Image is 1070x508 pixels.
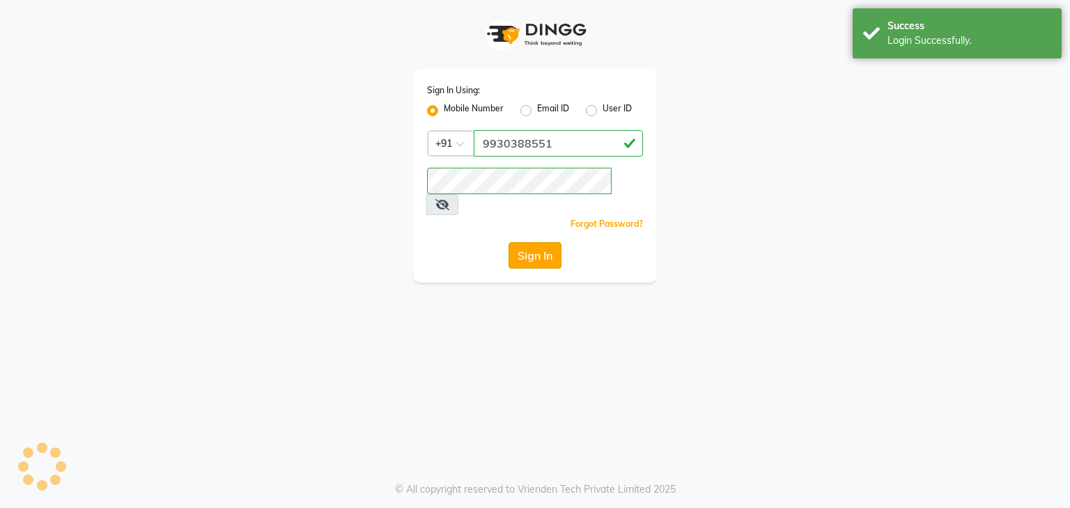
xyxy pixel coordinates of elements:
[479,14,591,55] img: logo1.svg
[509,242,561,269] button: Sign In
[427,84,480,97] label: Sign In Using:
[537,102,569,119] label: Email ID
[427,168,612,194] input: Username
[571,219,643,229] a: Forgot Password?
[474,130,643,157] input: Username
[603,102,632,119] label: User ID
[887,19,1051,33] div: Success
[887,33,1051,48] div: Login Successfully.
[444,102,504,119] label: Mobile Number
